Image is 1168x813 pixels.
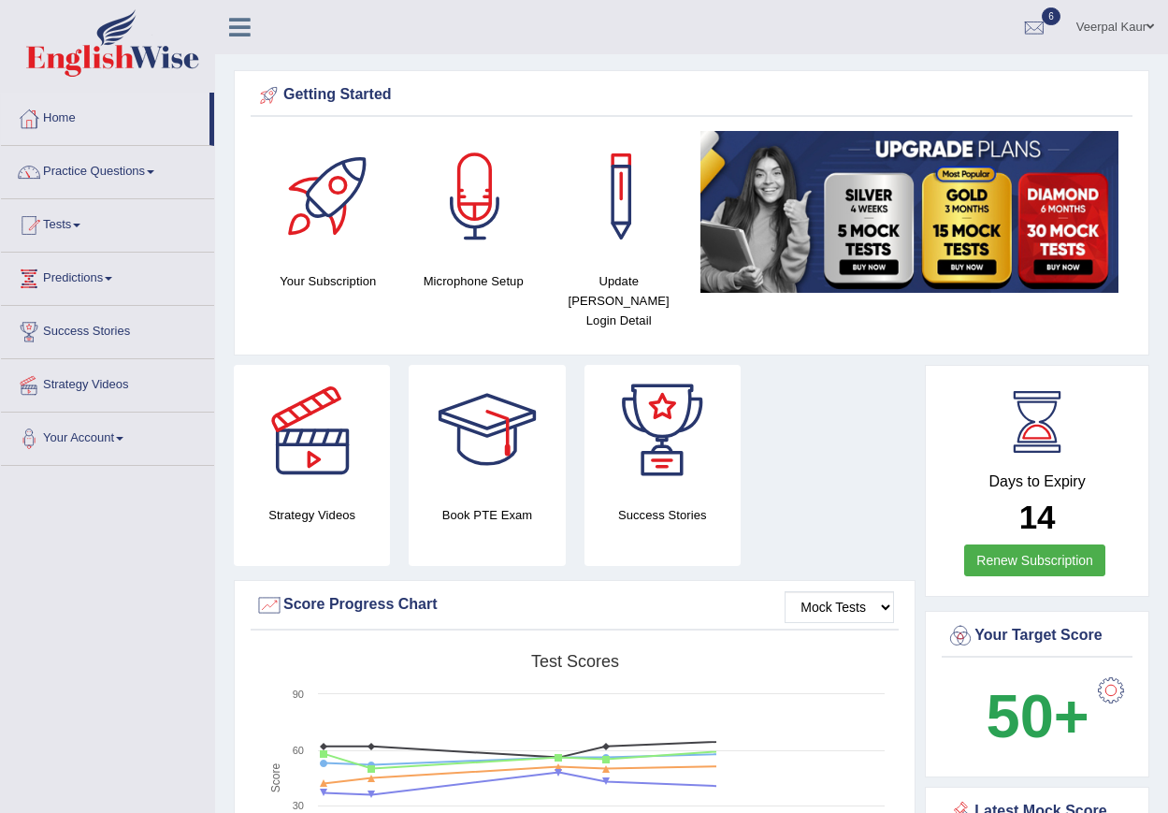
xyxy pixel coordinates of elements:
a: Practice Questions [1,146,214,193]
div: Your Target Score [946,622,1128,650]
b: 50+ [987,682,1089,750]
a: Predictions [1,253,214,299]
a: Your Account [1,413,214,459]
text: 60 [293,745,304,756]
text: 30 [293,800,304,811]
a: Strategy Videos [1,359,214,406]
a: Renew Subscription [964,544,1105,576]
span: 6 [1042,7,1060,25]
div: Score Progress Chart [255,591,894,619]
h4: Days to Expiry [946,473,1128,490]
h4: Book PTE Exam [409,505,565,525]
a: Tests [1,199,214,246]
h4: Microphone Setup [410,271,536,291]
img: small5.jpg [700,131,1118,293]
h4: Update [PERSON_NAME] Login Detail [555,271,682,330]
tspan: Score [269,763,282,793]
a: Home [1,93,209,139]
b: 14 [1019,499,1056,535]
h4: Your Subscription [265,271,391,291]
a: Success Stories [1,306,214,353]
tspan: Test scores [531,652,619,671]
text: 90 [293,689,304,700]
h4: Strategy Videos [234,505,390,525]
h4: Success Stories [584,505,741,525]
div: Getting Started [255,81,1128,109]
